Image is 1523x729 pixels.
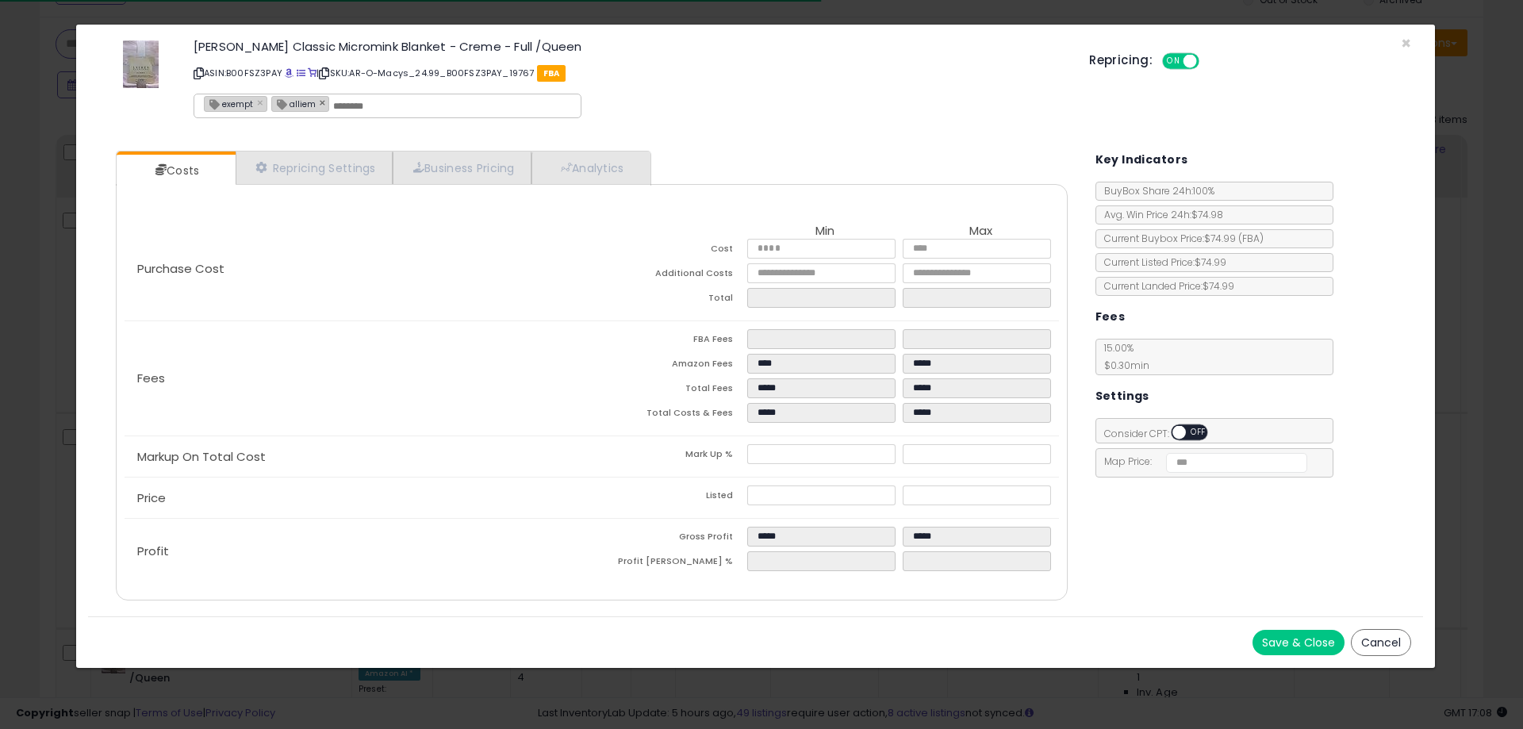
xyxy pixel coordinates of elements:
[903,224,1058,239] th: Max
[194,60,1065,86] p: ASIN: B00FSZ3PAY | SKU: AR-O-Macys_24.99_B00FSZ3PAY_19767
[125,372,592,385] p: Fees
[123,40,159,88] img: 41FnRkWUqkL._SL60_.jpg
[592,263,747,288] td: Additional Costs
[1351,629,1411,656] button: Cancel
[592,485,747,510] td: Listed
[537,65,566,82] span: FBA
[531,152,649,184] a: Analytics
[194,40,1065,52] h3: [PERSON_NAME] Classic Micromink Blanket - Creme - Full /Queen
[1096,341,1149,372] span: 15.00 %
[1401,32,1411,55] span: ×
[1238,232,1264,245] span: ( FBA )
[592,527,747,551] td: Gross Profit
[257,95,267,109] a: ×
[1096,232,1264,245] span: Current Buybox Price:
[592,288,747,313] td: Total
[272,97,316,110] span: alliem
[1096,208,1223,221] span: Avg. Win Price 24h: $74.98
[1164,55,1183,68] span: ON
[1253,630,1345,655] button: Save & Close
[297,67,305,79] a: All offer listings
[1197,55,1222,68] span: OFF
[125,263,592,275] p: Purchase Cost
[1096,455,1308,468] span: Map Price:
[1204,232,1264,245] span: $74.99
[592,329,747,354] td: FBA Fees
[1096,359,1149,372] span: $0.30 min
[1096,184,1214,198] span: BuyBox Share 24h: 100%
[592,403,747,428] td: Total Costs & Fees
[747,224,903,239] th: Min
[125,545,592,558] p: Profit
[592,378,747,403] td: Total Fees
[1089,54,1153,67] h5: Repricing:
[285,67,293,79] a: BuyBox page
[125,492,592,505] p: Price
[117,155,234,186] a: Costs
[592,551,747,576] td: Profit [PERSON_NAME] %
[1186,426,1211,439] span: OFF
[320,95,329,109] a: ×
[1096,427,1229,440] span: Consider CPT:
[592,354,747,378] td: Amazon Fees
[393,152,531,184] a: Business Pricing
[205,97,253,110] span: exempt
[1095,150,1188,170] h5: Key Indicators
[236,152,393,184] a: Repricing Settings
[1096,255,1226,269] span: Current Listed Price: $74.99
[1096,279,1234,293] span: Current Landed Price: $74.99
[125,451,592,463] p: Markup On Total Cost
[1095,307,1126,327] h5: Fees
[592,239,747,263] td: Cost
[592,444,747,469] td: Mark Up %
[308,67,316,79] a: Your listing only
[1095,386,1149,406] h5: Settings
